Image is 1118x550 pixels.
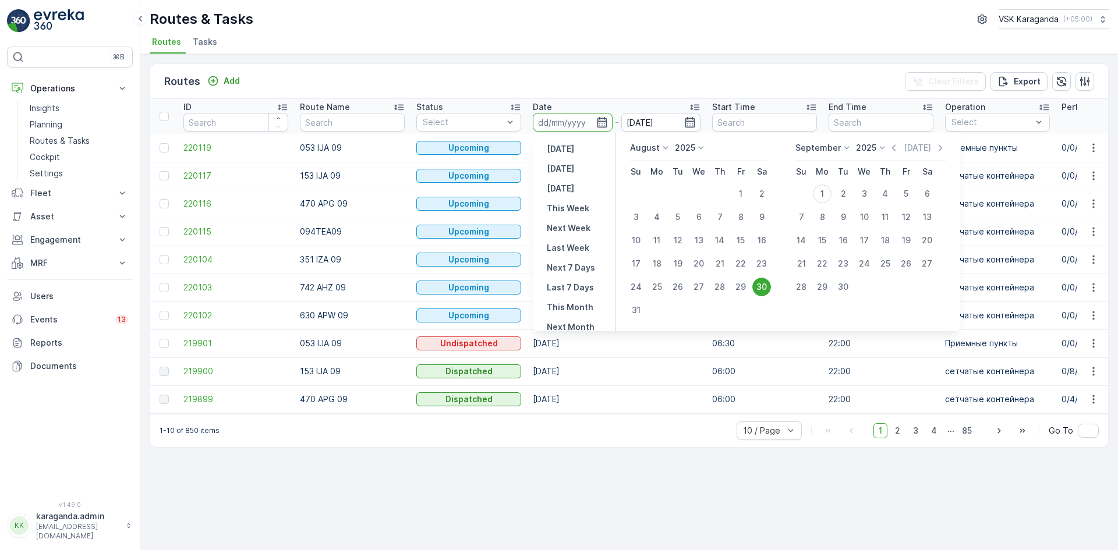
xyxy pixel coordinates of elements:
p: [DATE] [547,143,574,155]
p: Routes [164,73,200,90]
button: Export [990,72,1048,91]
p: 2025 [675,142,695,154]
div: 26 [668,278,687,296]
p: 2025 [856,142,876,154]
p: Performance [1062,101,1113,113]
p: [DATE] [904,142,931,154]
td: 742 AHZ 09 [294,274,411,301]
span: 3 [908,423,924,438]
p: Users [30,290,128,302]
div: 25 [876,254,894,273]
p: ... [947,423,954,438]
p: Last Week [547,242,589,254]
p: Upcoming [448,142,489,154]
div: 10 [627,231,645,250]
th: Monday [812,161,833,182]
th: Saturday [917,161,937,182]
td: [DATE] [527,134,706,162]
div: Toggle Row Selected [160,255,169,264]
div: Toggle Row Selected [160,227,169,236]
div: 19 [668,254,687,273]
span: 4 [926,423,942,438]
p: [DATE] [547,183,574,194]
p: Next Week [547,222,590,234]
td: 470 APG 09 [294,190,411,218]
div: 6 [689,208,708,226]
p: Next 7 Days [547,262,595,274]
div: 1 [813,184,832,203]
td: 06:30 [706,329,823,357]
td: [DATE] [527,301,706,329]
p: Export [1014,76,1041,87]
a: Planning [25,116,133,133]
div: Toggle Row Selected [160,283,169,292]
a: Events13 [7,308,133,331]
p: Clear Filters [928,76,979,87]
p: MRF [30,257,109,269]
span: 220116 [183,198,288,210]
div: Toggle Row Selected [160,311,169,320]
div: 11 [876,208,894,226]
td: [DATE] [527,190,706,218]
td: [DATE] [527,246,706,274]
div: 4 [876,184,894,203]
p: Documents [30,360,128,372]
td: 22:00 [823,329,939,357]
div: 8 [731,208,750,226]
td: сетчатыe контейнера [939,190,1056,218]
td: сетчатыe контейнера [939,274,1056,301]
td: сетчатыe контейнера [939,385,1056,413]
p: Select [423,116,503,128]
td: сетчатыe контейнера [939,301,1056,329]
button: Upcoming [416,308,521,322]
button: Clear Filters [905,72,986,91]
span: 220104 [183,254,288,265]
div: 9 [752,208,771,226]
a: Documents [7,354,133,378]
a: Settings [25,165,133,182]
button: VSK Karaganda(+05:00) [999,9,1109,29]
div: 14 [710,231,729,250]
td: сетчатыe контейнера [939,357,1056,385]
div: 25 [648,278,666,296]
td: [DATE] [527,274,706,301]
input: Search [829,113,933,132]
input: Search [300,113,405,132]
button: This Week [542,201,594,215]
div: 23 [752,254,771,273]
p: 1-10 of 850 items [160,426,220,435]
button: Next Week [542,221,595,235]
td: [DATE] [527,357,706,385]
p: Start Time [712,101,755,113]
td: 470 APG 09 [294,385,411,413]
p: ID [183,101,192,113]
th: Saturday [751,161,772,182]
td: 351 IZA 09 [294,246,411,274]
td: 053 IJA 09 [294,134,411,162]
th: Thursday [709,161,730,182]
div: Toggle Row Selected [160,143,169,152]
input: Search [183,113,288,132]
div: Toggle Row Selected [160,367,169,376]
div: 2 [752,184,771,203]
td: [DATE] [527,329,706,357]
td: сетчатыe контейнера [939,218,1056,246]
span: 219900 [183,366,288,377]
p: Routes & Tasks [30,135,90,147]
div: 4 [648,208,666,226]
div: 13 [918,208,936,226]
div: 24 [627,278,645,296]
button: Upcoming [416,225,521,239]
p: Asset [30,211,109,222]
span: 220115 [183,226,288,237]
button: Engagement [7,228,133,251]
button: Dispatched [416,392,521,406]
th: Sunday [791,161,812,182]
p: karaganda.admin [36,510,120,522]
p: Fleet [30,187,109,199]
div: Toggle Row Selected [160,339,169,348]
a: Reports [7,331,133,354]
div: 15 [813,231,832,250]
span: 219899 [183,393,288,405]
td: 06:00 [706,385,823,413]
